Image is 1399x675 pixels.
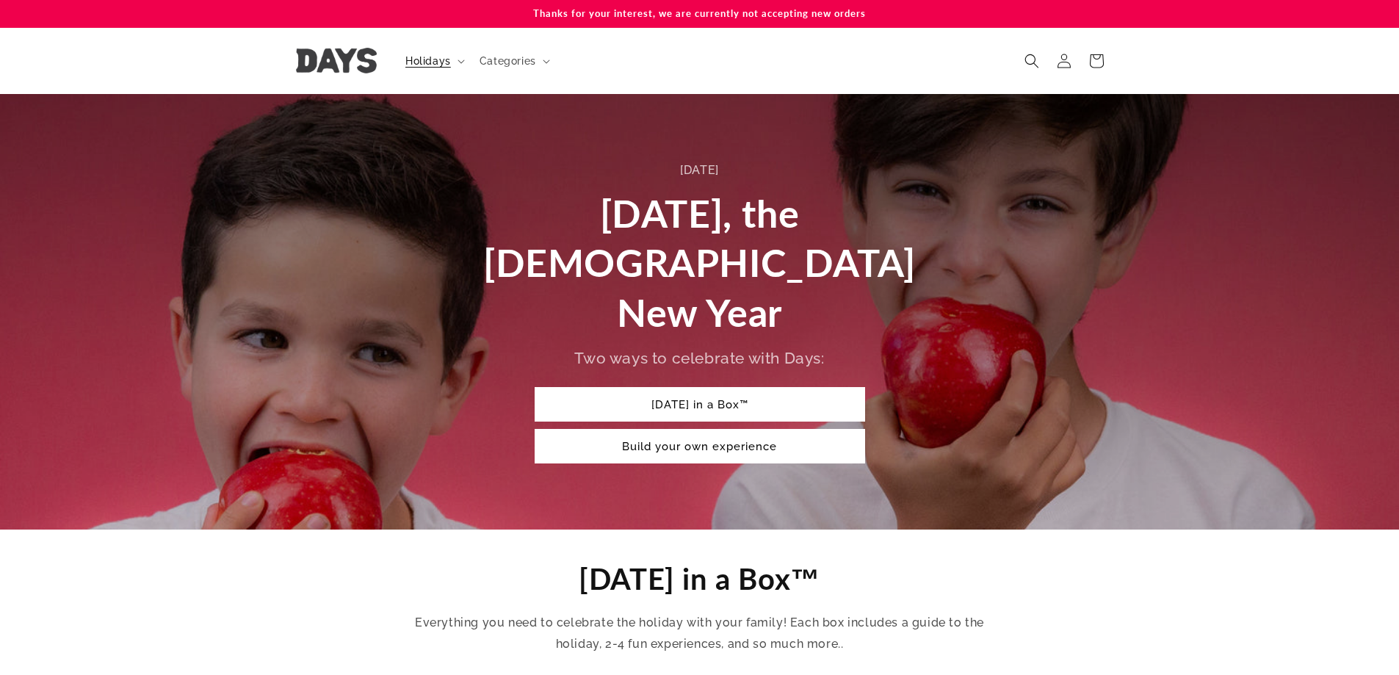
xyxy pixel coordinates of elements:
[574,349,824,367] span: Two ways to celebrate with Days:
[535,387,865,422] a: [DATE] in a Box™
[405,54,451,68] span: Holidays
[1016,45,1048,77] summary: Search
[579,561,820,596] span: [DATE] in a Box™
[296,48,377,73] img: Days United
[483,190,916,335] span: [DATE], the [DEMOGRAPHIC_DATA] New Year
[535,429,865,463] a: Build your own experience
[471,46,556,76] summary: Categories
[413,613,986,655] p: Everything you need to celebrate the holiday with your family! Each box includes a guide to the h...
[397,46,471,76] summary: Holidays
[476,160,924,181] div: [DATE]
[480,54,536,68] span: Categories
